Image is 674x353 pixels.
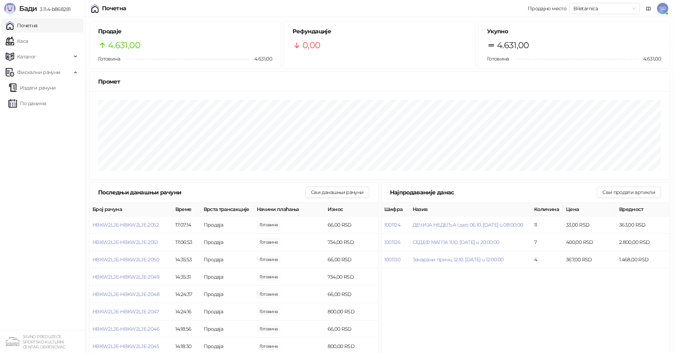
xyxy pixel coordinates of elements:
th: Шифра [381,203,410,216]
th: Износ [325,203,378,216]
td: 734,00 RSD [325,234,378,251]
button: HBKW2LJE-HBKW2LJE-2052 [92,222,159,228]
td: 33,00 RSD [563,216,616,234]
td: 2.800,00 RSD [616,234,669,251]
th: Количина [531,203,563,216]
div: Продајно место [528,6,566,11]
button: HBKW2LJE-HBKW2LJE-2049 [92,274,159,280]
span: 3.11.4-b868281 [37,6,70,12]
td: 14:24:37 [172,286,201,303]
th: Вредност [616,203,669,216]
td: 14:24:16 [172,303,201,320]
div: Најпродаваније данас [390,188,597,197]
span: 0,00 [302,39,320,52]
span: Фискални рачуни [17,65,60,79]
button: HBKW2LJE-HBKW2LJE-2050 [92,256,159,263]
td: 1.468,00 RSD [616,251,669,268]
td: 11 [531,216,563,234]
th: Назив [410,203,532,216]
div: Почетна [102,6,126,11]
td: 66,00 RSD [325,320,378,338]
a: Документација [643,3,654,14]
th: Цена [563,203,616,216]
td: 66,00 RSD [325,251,378,268]
span: 800,00 [257,342,281,350]
td: 363,00 RSD [616,216,669,234]
th: Време [172,203,201,216]
span: 4.631,00 [108,39,140,52]
button: 1001126 [384,239,401,245]
span: 734,00 [257,238,281,246]
a: Почетна [6,18,38,33]
td: Продаја [201,320,254,338]
td: 7 [531,234,563,251]
img: Logo [4,3,16,14]
button: HBKW2LJE-HBKW2LJE-2047 [92,308,159,315]
td: Продаја [201,268,254,286]
td: 4 [531,251,563,268]
td: Продаја [201,216,254,234]
span: Каталог [17,50,36,64]
td: Продаја [201,251,254,268]
h5: Укупно [487,27,661,36]
td: 367,00 RSD [563,251,616,268]
button: 1001124 [384,222,401,228]
td: Продаја [201,303,254,320]
td: 14:35:53 [172,251,201,268]
button: HBKW2LJE-HBKW2LJE-2046 [92,326,159,332]
span: 66,00 [257,221,281,229]
td: 17:06:53 [172,234,201,251]
td: 400,00 RSD [563,234,616,251]
td: Продаја [201,286,254,303]
td: 17:07:14 [172,216,201,234]
button: HBKW2LJE-HBKW2LJE-2048 [92,291,159,297]
span: 4.631,00 [497,39,529,52]
a: Каса [6,34,28,48]
small: JAVNO PREDUZEĆE SPORTSKO KULTURNI CENTAR, OBRENOVAC [23,334,65,349]
span: Готовина [487,56,509,62]
a: По данима [9,96,46,110]
span: 66,00 [257,325,281,333]
button: Сви данашњи рачуни [305,187,369,198]
span: Biletarnica [573,3,636,14]
button: ДЕЧИЈА НЕДЕЉА I део 06.10. [DATE] u 08:00:00 [413,222,523,228]
td: 66,00 RSD [325,286,378,303]
span: 66,00 [257,256,281,263]
span: Готовина [98,56,120,62]
button: Зачарани принц 12.10. [DATE] u 12:00:00 [413,256,504,263]
span: Бади [19,4,37,13]
span: 800,00 [257,308,281,315]
span: SR [657,3,668,14]
button: HBKW2LJE-HBKW2LJE-2045 [92,343,159,349]
th: Број рачуна [90,203,172,216]
img: 64x64-companyLogo-4a28e1f8-f217-46d7-badd-69a834a81aaf.png [6,335,20,349]
td: Продаја [201,234,254,251]
span: 4.631,00 [638,55,661,63]
td: 66,00 RSD [325,216,378,234]
div: Последњи данашњи рачуни [98,188,305,197]
td: 14:35:31 [172,268,201,286]
button: 1001130 [384,256,401,263]
a: Издати рачуни [9,81,56,95]
th: Начини плаћања [254,203,325,216]
h5: Продаје [98,27,272,36]
span: 66,00 [257,290,281,298]
span: 4.631,00 [249,55,272,63]
button: HBKW2LJE-HBKW2LJE-2051 [92,239,158,245]
td: 800,00 RSD [325,303,378,320]
button: СЕДЕФ МАГЛА 11.10. [DATE] u 20:00:00 [413,239,499,245]
span: 734,00 [257,273,281,281]
td: 14:18:56 [172,320,201,338]
h5: Рефундације [293,27,466,36]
